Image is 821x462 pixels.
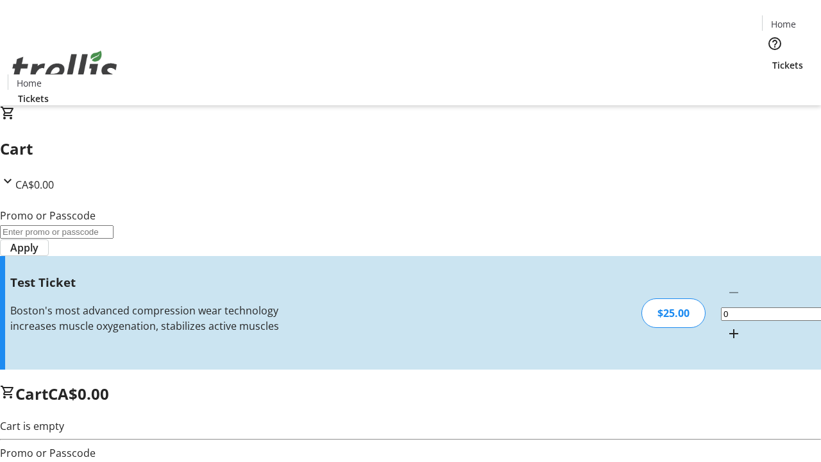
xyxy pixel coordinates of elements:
a: Home [763,17,804,31]
button: Help [762,31,788,56]
span: Home [771,17,796,31]
h3: Test Ticket [10,273,291,291]
button: Increment by one [721,321,747,346]
span: Tickets [772,58,803,72]
img: Orient E2E Organization 8EfLua6WHE's Logo [8,37,122,101]
span: Tickets [18,92,49,105]
span: CA$0.00 [15,178,54,192]
a: Tickets [762,58,813,72]
a: Home [8,76,49,90]
div: Boston's most advanced compression wear technology increases muscle oxygenation, stabilizes activ... [10,303,291,334]
span: CA$0.00 [48,383,109,404]
a: Tickets [8,92,59,105]
span: Home [17,76,42,90]
div: $25.00 [641,298,706,328]
button: Cart [762,72,788,98]
span: Apply [10,240,38,255]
